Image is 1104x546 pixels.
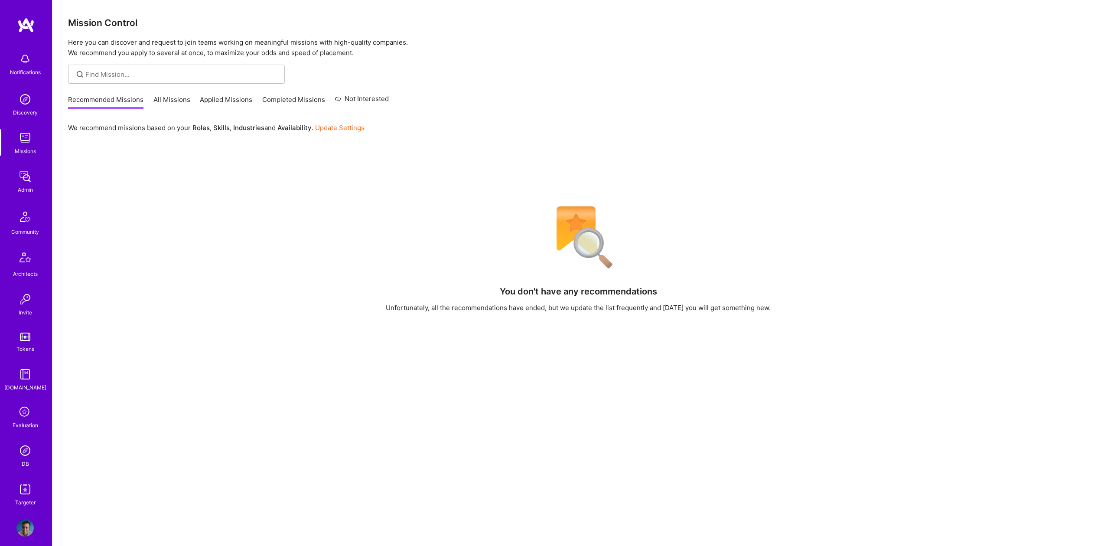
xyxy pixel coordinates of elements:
img: discovery [16,91,34,108]
b: Skills [213,124,230,132]
div: Missions [15,147,36,156]
p: We recommend missions based on your , , and . [68,123,365,132]
b: Availability [277,124,312,132]
div: Discovery [13,108,38,117]
i: icon SearchGrey [75,69,85,79]
i: icon SelectionTeam [17,404,33,421]
div: Invite [19,308,32,317]
a: Recommended Missions [68,95,143,109]
div: Targeter [15,498,36,507]
a: Not Interested [335,94,389,109]
img: teamwork [16,129,34,147]
h4: You don't have any recommendations [500,286,657,297]
img: Community [15,206,36,227]
img: Architects [15,248,36,269]
div: Evaluation [13,421,38,430]
a: All Missions [153,95,190,109]
a: Applied Missions [200,95,252,109]
input: Find Mission... [85,70,278,79]
img: No Results [541,201,615,275]
h3: Mission Control [68,17,1088,28]
img: guide book [16,366,34,383]
div: Community [11,227,39,236]
div: Admin [18,185,33,194]
a: Update Settings [315,124,365,132]
div: Unfortunately, all the recommendations have ended, but we update the list frequently and [DATE] y... [386,303,771,312]
img: Admin Search [16,442,34,459]
div: [DOMAIN_NAME] [4,383,46,392]
img: admin teamwork [16,168,34,185]
b: Roles [192,124,210,132]
img: bell [16,50,34,68]
a: User Avatar [14,519,36,536]
div: Notifications [10,68,41,77]
img: User Avatar [16,519,34,536]
img: tokens [20,333,30,341]
b: Industries [233,124,264,132]
img: Invite [16,291,34,308]
a: Completed Missions [262,95,325,109]
div: DB [22,459,29,468]
div: Tokens [16,344,34,353]
div: Architects [13,269,38,278]
p: Here you can discover and request to join teams working on meaningful missions with high-quality ... [68,37,1088,58]
img: logo [17,17,35,33]
img: Skill Targeter [16,481,34,498]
